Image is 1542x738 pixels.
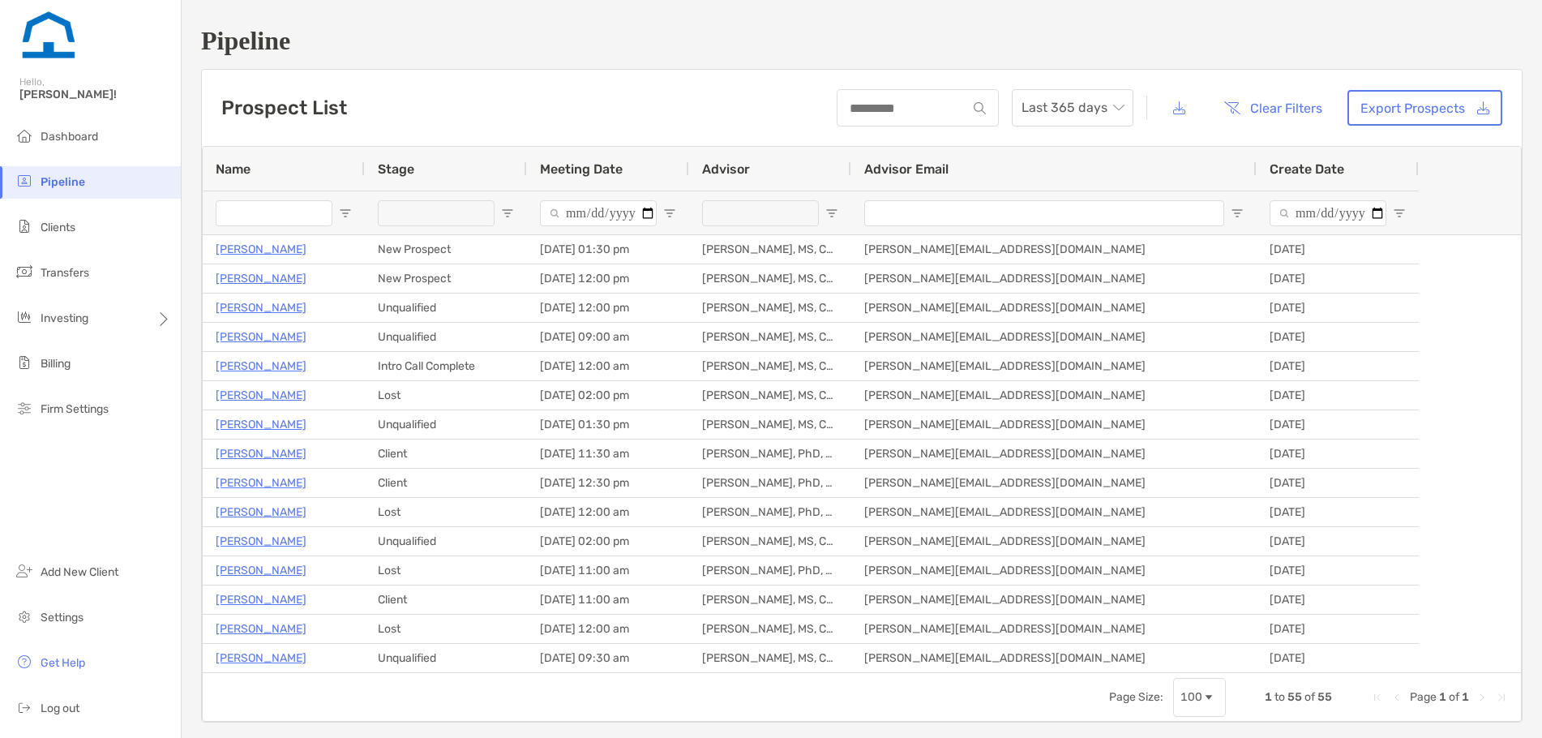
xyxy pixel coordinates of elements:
[216,298,306,318] p: [PERSON_NAME]
[1287,690,1302,704] span: 55
[41,611,84,624] span: Settings
[527,644,689,672] div: [DATE] 09:30 am
[1257,556,1419,585] div: [DATE]
[689,323,851,351] div: [PERSON_NAME], MS, CFP®, CFA®, AFC®
[689,586,851,614] div: [PERSON_NAME], MS, CFP®, CFA®, AFC®
[41,311,88,325] span: Investing
[1265,690,1272,704] span: 1
[365,323,527,351] div: Unqualified
[851,586,1257,614] div: [PERSON_NAME][EMAIL_ADDRESS][DOMAIN_NAME]
[689,498,851,526] div: [PERSON_NAME], PhD, CFP®, CFA
[825,207,838,220] button: Open Filter Menu
[365,556,527,585] div: Lost
[41,702,79,715] span: Log out
[1257,381,1419,410] div: [DATE]
[527,469,689,497] div: [DATE] 12:30 pm
[216,356,306,376] a: [PERSON_NAME]
[15,262,34,281] img: transfers icon
[41,130,98,144] span: Dashboard
[689,264,851,293] div: [PERSON_NAME], MS, CFP®, CFA®, AFC®
[527,235,689,264] div: [DATE] 01:30 pm
[1211,90,1334,126] button: Clear Filters
[1439,690,1446,704] span: 1
[1257,527,1419,556] div: [DATE]
[19,6,78,65] img: Zoe Logo
[15,398,34,418] img: firm-settings icon
[15,697,34,717] img: logout icon
[527,615,689,643] div: [DATE] 12:00 am
[378,161,414,177] span: Stage
[216,648,306,668] p: [PERSON_NAME]
[216,590,306,610] p: [PERSON_NAME]
[1257,615,1419,643] div: [DATE]
[1257,352,1419,380] div: [DATE]
[689,615,851,643] div: [PERSON_NAME], MS, CFP®, CFA®, AFC®
[1231,207,1244,220] button: Open Filter Menu
[689,352,851,380] div: [PERSON_NAME], MS, CFP®, CFA®, AFC®
[527,527,689,556] div: [DATE] 02:00 pm
[851,381,1257,410] div: [PERSON_NAME][EMAIL_ADDRESS][DOMAIN_NAME]
[527,381,689,410] div: [DATE] 02:00 pm
[339,207,352,220] button: Open Filter Menu
[365,440,527,468] div: Client
[365,644,527,672] div: Unqualified
[527,410,689,439] div: [DATE] 01:30 pm
[1257,410,1419,439] div: [DATE]
[1347,90,1502,126] a: Export Prospects
[216,619,306,639] a: [PERSON_NAME]
[15,307,34,327] img: investing icon
[216,268,306,289] a: [PERSON_NAME]
[689,235,851,264] div: [PERSON_NAME], MS, CFP®, CFA®, AFC®
[702,161,750,177] span: Advisor
[1462,690,1469,704] span: 1
[365,294,527,322] div: Unqualified
[1180,690,1202,704] div: 100
[15,171,34,191] img: pipeline icon
[851,527,1257,556] div: [PERSON_NAME][EMAIL_ADDRESS][DOMAIN_NAME]
[689,527,851,556] div: [PERSON_NAME], MS, CFP®, CFA®, AFC®
[365,410,527,439] div: Unqualified
[1317,690,1332,704] span: 55
[851,410,1257,439] div: [PERSON_NAME][EMAIL_ADDRESS][DOMAIN_NAME]
[15,126,34,145] img: dashboard icon
[527,323,689,351] div: [DATE] 09:00 am
[851,440,1257,468] div: [PERSON_NAME][EMAIL_ADDRESS][DOMAIN_NAME]
[1274,690,1285,704] span: to
[1304,690,1315,704] span: of
[216,560,306,581] a: [PERSON_NAME]
[41,402,109,416] span: Firm Settings
[527,264,689,293] div: [DATE] 12:00 pm
[864,161,949,177] span: Advisor Email
[689,644,851,672] div: [PERSON_NAME], MS, CFP®, CFA®, AFC®
[216,531,306,551] a: [PERSON_NAME]
[216,502,306,522] a: [PERSON_NAME]
[851,498,1257,526] div: [PERSON_NAME][EMAIL_ADDRESS][DOMAIN_NAME]
[216,327,306,347] a: [PERSON_NAME]
[1257,586,1419,614] div: [DATE]
[1022,90,1124,126] span: Last 365 days
[365,527,527,556] div: Unqualified
[15,652,34,671] img: get-help icon
[1270,161,1344,177] span: Create Date
[216,239,306,260] a: [PERSON_NAME]
[15,353,34,372] img: billing icon
[1257,294,1419,322] div: [DATE]
[1257,469,1419,497] div: [DATE]
[1257,323,1419,351] div: [DATE]
[851,644,1257,672] div: [PERSON_NAME][EMAIL_ADDRESS][DOMAIN_NAME]
[527,352,689,380] div: [DATE] 12:00 am
[527,440,689,468] div: [DATE] 11:30 am
[689,440,851,468] div: [PERSON_NAME], PhD, CFP®, CFA
[221,97,347,119] h3: Prospect List
[216,444,306,464] a: [PERSON_NAME]
[540,200,657,226] input: Meeting Date Filter Input
[1390,691,1403,704] div: Previous Page
[689,469,851,497] div: [PERSON_NAME], PhD, CFP®, CFA
[365,235,527,264] div: New Prospect
[1449,690,1459,704] span: of
[216,414,306,435] a: [PERSON_NAME]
